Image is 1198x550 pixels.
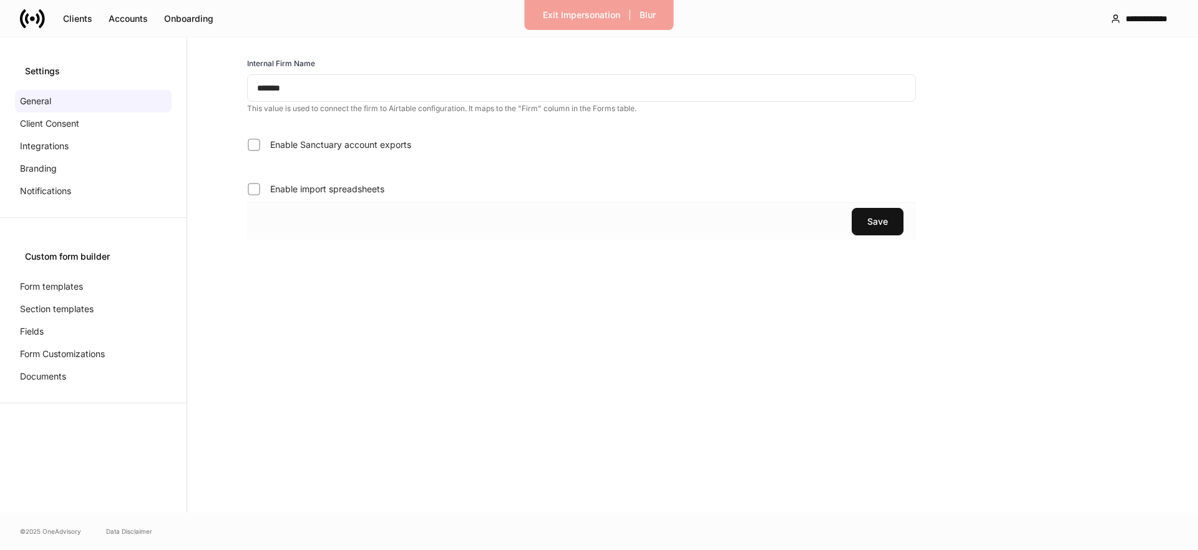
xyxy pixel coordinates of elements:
[164,14,213,23] div: Onboarding
[25,65,162,77] div: Settings
[15,343,172,365] a: Form Customizations
[20,117,79,130] p: Client Consent
[867,217,888,226] div: Save
[20,140,69,152] p: Integrations
[15,112,172,135] a: Client Consent
[20,348,105,360] p: Form Customizations
[270,183,384,195] span: Enable import spreadsheets
[15,180,172,202] a: Notifications
[20,280,83,293] p: Form templates
[20,185,71,197] p: Notifications
[15,157,172,180] a: Branding
[852,208,903,235] button: Save
[20,370,66,383] p: Documents
[640,11,656,19] div: Blur
[106,526,152,536] a: Data Disclaimer
[15,365,172,388] a: Documents
[247,104,916,114] p: This value is used to connect the firm to Airtable configuration. It maps to the "Firm" column in...
[20,95,51,107] p: General
[20,526,81,536] span: © 2025 OneAdvisory
[15,135,172,157] a: Integrations
[543,11,620,19] div: Exit Impersonation
[156,9,222,29] button: Onboarding
[631,5,664,25] button: Blur
[15,320,172,343] a: Fields
[20,162,57,175] p: Branding
[15,298,172,320] a: Section templates
[20,325,44,338] p: Fields
[55,9,100,29] button: Clients
[535,5,628,25] button: Exit Impersonation
[109,14,148,23] div: Accounts
[63,14,92,23] div: Clients
[15,90,172,112] a: General
[20,303,94,315] p: Section templates
[247,57,315,69] h6: Internal Firm Name
[270,139,411,151] span: Enable Sanctuary account exports
[25,250,162,263] div: Custom form builder
[15,275,172,298] a: Form templates
[100,9,156,29] button: Accounts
